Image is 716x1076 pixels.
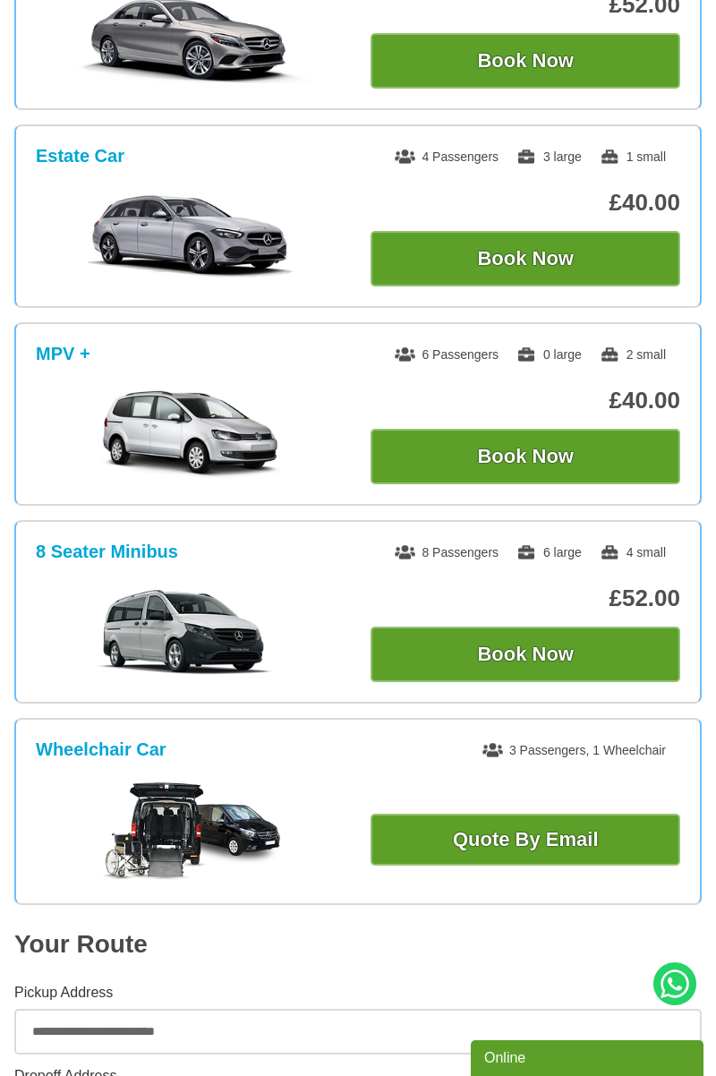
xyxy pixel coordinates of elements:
span: 6 Passengers [395,347,499,362]
button: Book Now [371,627,680,682]
span: 1 small [600,149,666,164]
button: Book Now [371,429,680,484]
span: 0 large [516,347,582,362]
span: 4 small [600,545,666,559]
img: 8 Seater Minibus [55,587,325,677]
img: Wheelchair Car [101,782,280,881]
span: 6 large [516,545,582,559]
h3: 8 Seater Minibus [36,542,178,562]
p: £52.00 [371,585,680,612]
span: 3 large [516,149,582,164]
h3: MPV + [36,344,90,364]
span: 4 Passengers [395,149,499,164]
p: £40.00 [371,189,680,217]
label: Pickup Address [14,986,702,1000]
button: Book Now [371,33,680,89]
span: 8 Passengers [395,545,499,559]
button: Book Now [371,231,680,286]
iframe: chat widget [471,1037,707,1076]
h3: Wheelchair Car [36,739,166,760]
img: MPV + [55,389,325,479]
img: Estate Car [55,192,325,281]
p: £40.00 [371,387,680,414]
a: Quote By Email [371,814,680,866]
h3: Estate Car [36,146,124,167]
h2: Your Route [14,930,702,959]
span: 2 small [600,347,666,362]
span: 3 Passengers, 1 Wheelchair [482,743,666,757]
